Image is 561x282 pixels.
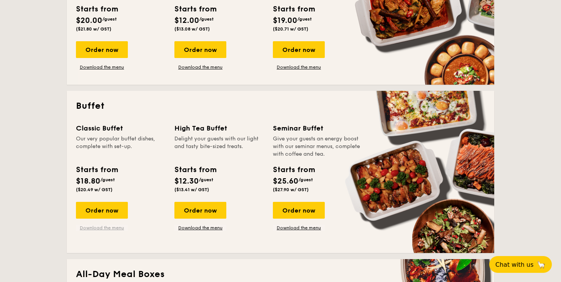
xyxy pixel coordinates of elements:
[174,16,199,25] span: $12.00
[76,100,485,112] h2: Buffet
[76,225,128,231] a: Download the menu
[273,3,314,15] div: Starts from
[199,177,213,182] span: /guest
[76,16,102,25] span: $20.00
[273,26,308,32] span: ($20.71 w/ GST)
[273,202,325,219] div: Order now
[174,123,264,134] div: High Tea Buffet
[273,16,297,25] span: $19.00
[174,164,216,176] div: Starts from
[199,16,214,22] span: /guest
[273,123,362,134] div: Seminar Buffet
[174,202,226,219] div: Order now
[489,256,552,273] button: Chat with us🦙
[76,3,118,15] div: Starts from
[76,268,485,280] h2: All-Day Meal Boxes
[76,123,165,134] div: Classic Buffet
[174,26,210,32] span: ($13.08 w/ GST)
[174,177,199,186] span: $12.30
[100,177,115,182] span: /guest
[537,260,546,269] span: 🦙
[273,187,309,192] span: ($27.90 w/ GST)
[273,135,362,158] div: Give your guests an energy boost with our seminar menus, complete with coffee and tea.
[273,177,298,186] span: $25.60
[174,187,209,192] span: ($13.41 w/ GST)
[174,41,226,58] div: Order now
[76,164,118,176] div: Starts from
[76,64,128,70] a: Download the menu
[76,177,100,186] span: $18.80
[273,41,325,58] div: Order now
[76,26,111,32] span: ($21.80 w/ GST)
[273,164,314,176] div: Starts from
[297,16,312,22] span: /guest
[174,64,226,70] a: Download the menu
[298,177,313,182] span: /guest
[273,225,325,231] a: Download the menu
[76,202,128,219] div: Order now
[76,135,165,158] div: Our very popular buffet dishes, complete with set-up.
[273,64,325,70] a: Download the menu
[76,41,128,58] div: Order now
[174,3,216,15] div: Starts from
[102,16,117,22] span: /guest
[174,135,264,158] div: Delight your guests with our light and tasty bite-sized treats.
[174,225,226,231] a: Download the menu
[495,261,534,268] span: Chat with us
[76,187,113,192] span: ($20.49 w/ GST)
